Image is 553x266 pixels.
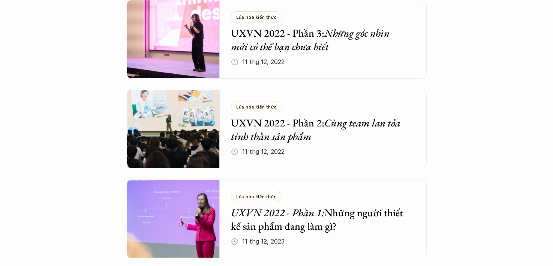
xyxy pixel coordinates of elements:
[127,90,427,168] a: Lúa hóa kiến thứcUXVN 2022 - Phần 2:Cùng team lan tỏa tinh thần sản phẩm🕔 11 thg 12, 2022
[236,14,276,19] p: Lúa hóa kiến thức
[231,206,324,219] em: UXVN 2022 - Phần 1:
[231,26,404,53] h5: UXVN 2022 - Phần 3:
[231,116,404,143] h5: UXVN 2022 - Phần 2:
[236,104,276,109] p: Lúa hóa kiến thức
[127,180,427,258] a: Lúa hóa kiến thứcUXVN 2022 - Phần 1:Những người thiết kế sản phẩm đang làm gì?🕔 11 thg 12, 2023
[231,26,392,53] em: Những góc nhìn mới có thể bạn chưa biết
[231,146,285,157] p: 🕔 11 thg 12, 2022
[231,206,404,233] h5: Những người thiết kế sản phẩm đang làm gì?
[236,194,276,199] p: Lúa hóa kiến thức
[231,56,285,67] p: 🕔 11 thg 12, 2022
[231,236,285,247] p: 🕔 11 thg 12, 2023
[231,116,403,143] em: Cùng team lan tỏa tinh thần sản phẩm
